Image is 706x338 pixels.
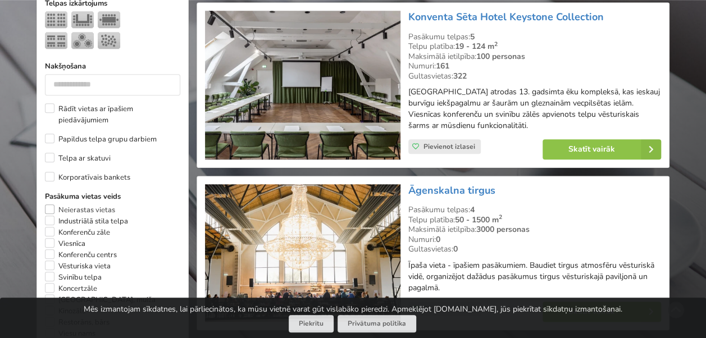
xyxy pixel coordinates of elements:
[408,215,661,225] div: Telpu platība:
[436,61,449,71] strong: 161
[45,283,97,294] label: Koncertzāle
[436,234,440,245] strong: 0
[543,139,661,159] a: Skatīt vairāk
[476,51,525,62] strong: 100 personas
[45,191,180,202] label: Pasākuma vietas veids
[494,40,498,48] sup: 2
[470,31,475,42] strong: 5
[45,32,67,49] img: Klase
[455,214,502,225] strong: 50 - 1500 m
[408,52,661,62] div: Maksimālā ietilpība:
[408,244,661,254] div: Gultasvietas:
[499,213,502,221] sup: 2
[98,11,120,28] img: Sapulce
[453,71,467,81] strong: 322
[71,11,94,28] img: U-Veids
[470,204,475,215] strong: 4
[45,261,111,272] label: Vēsturiska vieta
[45,204,115,216] label: Neierastas vietas
[408,205,661,215] div: Pasākumu telpas:
[408,235,661,245] div: Numuri:
[408,61,661,71] div: Numuri:
[408,184,495,197] a: Āgenskalna tirgus
[423,142,475,151] span: Pievienot izlasei
[45,227,110,238] label: Konferenču zāle
[205,11,400,159] img: Viesnīca | Vecrīga | Konventa Sēta Hotel Keystone Collection
[455,41,498,52] strong: 19 - 124 m
[408,260,661,294] p: Īpaša vieta - īpašiem pasākumiem. Baudiet tirgus atmosfēru vēsturiskā vidē, organizējot dažādus p...
[45,216,128,227] label: Industriālā stila telpa
[408,32,661,42] div: Pasākumu telpas:
[408,225,661,235] div: Maksimālā ietilpība:
[408,71,661,81] div: Gultasvietas:
[338,315,416,332] a: Privātuma politika
[476,224,530,235] strong: 3000 personas
[45,249,117,261] label: Konferenču centrs
[408,10,604,24] a: Konventa Sēta Hotel Keystone Collection
[408,42,661,52] div: Telpu platība:
[45,103,180,126] label: Rādīt vietas ar īpašiem piedāvājumiem
[408,86,661,131] p: [GEOGRAPHIC_DATA] atrodas 13. gadsimta ēku kompleksā, kas ieskauj burvīgu iekšpagalmu ar šaurām u...
[45,294,156,305] label: [GEOGRAPHIC_DATA], muiža
[45,11,67,28] img: Teātris
[98,32,120,49] img: Pieņemšana
[453,244,458,254] strong: 0
[45,153,111,164] label: Telpa ar skatuvi
[205,184,400,322] img: Neierastas vietas | Rīga | Āgenskalna tirgus
[71,32,94,49] img: Bankets
[289,315,334,332] button: Piekrītu
[45,238,85,249] label: Viesnīca
[45,134,157,145] label: Papildus telpa grupu darbiem
[45,61,180,72] label: Nakšņošana
[45,172,130,183] label: Korporatīvais bankets
[45,272,102,283] label: Svinību telpa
